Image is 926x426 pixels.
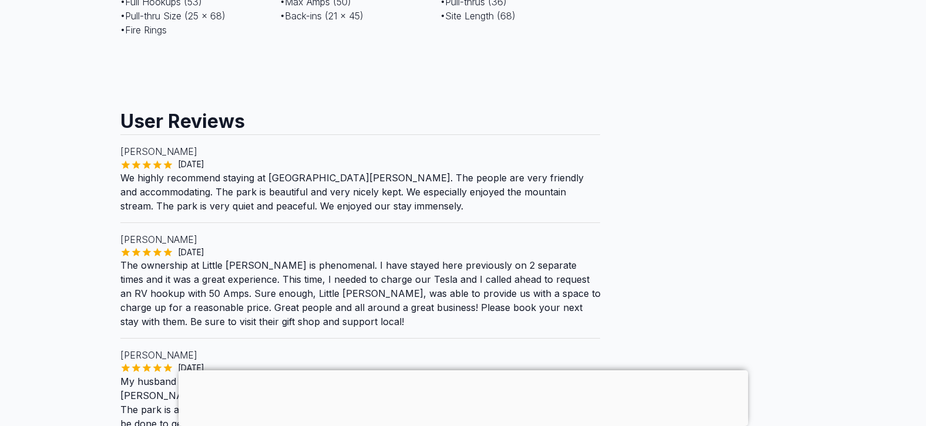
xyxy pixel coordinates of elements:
[120,258,601,329] p: The ownership at Little [PERSON_NAME] is phenomenal. I have stayed here previously on 2 separate ...
[440,10,516,22] span: • Site Length (68)
[179,370,748,423] iframe: Advertisement
[120,24,167,36] span: • Fire Rings
[120,144,601,158] p: [PERSON_NAME]
[120,348,601,362] p: [PERSON_NAME]
[120,10,225,22] span: • Pull-thru Size (25 x 68)
[173,246,209,258] span: [DATE]
[120,232,601,246] p: [PERSON_NAME]
[120,99,601,134] h2: User Reviews
[120,46,601,99] iframe: Advertisement
[280,10,363,22] span: • Back-ins (21 x 45)
[120,171,601,213] p: We highly recommend staying at [GEOGRAPHIC_DATA][PERSON_NAME]. The people are very friendly and a...
[173,362,209,374] span: [DATE]
[173,158,209,170] span: [DATE]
